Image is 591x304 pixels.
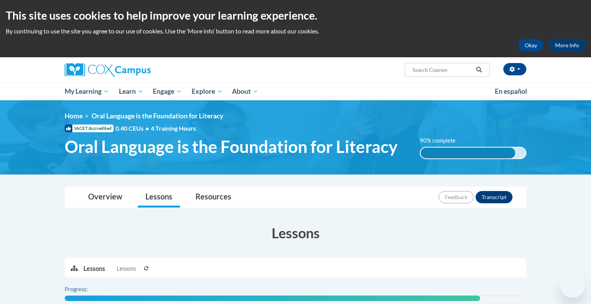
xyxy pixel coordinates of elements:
span: Engage [153,87,182,96]
div: 90% complete [421,148,515,158]
a: Cox Campus [65,63,211,77]
button: Okay [519,39,543,51]
span: 0.40 CEUs [115,124,151,133]
a: Overview [80,187,130,208]
a: My Learning [60,83,114,100]
a: En español [490,83,532,100]
h2: This site uses cookies to help improve your learning experience. [6,8,585,23]
div: Main menu [53,83,538,100]
img: Cox Campus [65,63,151,77]
a: Explore [187,83,227,100]
span: IACET Accredited [65,125,114,132]
a: About [227,83,264,100]
label: Progress: [65,285,109,294]
span: About [232,87,258,96]
a: Lessons [138,187,180,208]
p: By continuing to use the site you agree to our use of cookies. Use the ‘More info’ button to read... [6,27,585,35]
p: Lessons [83,264,105,273]
h3: Lessons [65,223,526,243]
span: En español [495,87,527,95]
a: Engage [148,83,187,100]
span: Lessons [117,264,136,273]
a: More Info [549,39,585,51]
span: Oral Language is the Foundation for Literacy [65,136,397,157]
span: My Learning [65,87,109,96]
button: Transcript [476,191,513,203]
input: Search Courses [412,65,473,75]
iframe: Button to launch messaging window [560,273,585,298]
a: Resources [188,187,239,208]
span: Oral Language is the Foundation for Literacy [92,112,223,120]
a: Learn [114,83,148,100]
button: Search [473,65,485,75]
span: Explore [192,87,222,96]
a: Home [65,112,83,120]
span: • [145,125,149,132]
label: 90% complete [420,136,464,145]
button: Account Settings [503,63,526,75]
span: 4 Training Hours [151,125,196,132]
span: Learn [119,87,143,96]
button: Feedback [439,191,474,203]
